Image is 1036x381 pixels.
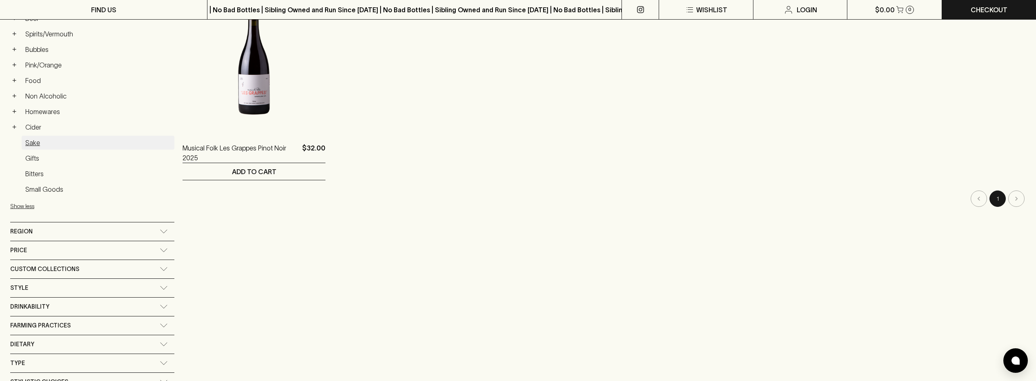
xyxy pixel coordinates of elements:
div: Custom Collections [10,260,174,278]
button: + [10,61,18,69]
img: bubble-icon [1011,356,1020,365]
div: Drinkability [10,298,174,316]
span: Drinkability [10,302,49,312]
p: ADD TO CART [232,167,276,177]
span: Price [10,245,27,255]
a: Cider [22,120,174,134]
p: Wishlist [696,5,727,15]
button: ADD TO CART [183,163,325,180]
button: + [10,76,18,85]
span: Type [10,358,25,368]
a: Food [22,74,174,87]
a: Non Alcoholic [22,89,174,103]
p: $32.00 [302,143,325,163]
a: Homewares [22,105,174,119]
p: 0 [908,7,911,12]
p: FIND US [91,5,116,15]
p: Login [797,5,817,15]
div: Price [10,241,174,260]
button: page 1 [989,190,1006,207]
a: Gifts [22,151,174,165]
a: Pink/Orange [22,58,174,72]
div: Dietary [10,335,174,354]
a: Sake [22,136,174,150]
span: Region [10,226,33,237]
button: Show less [10,198,117,215]
button: + [10,14,18,22]
a: Bitters [22,167,174,181]
button: + [10,108,18,116]
span: Custom Collections [10,264,79,274]
span: Style [10,283,28,293]
nav: pagination navigation [183,190,1026,207]
button: + [10,30,18,38]
button: + [10,92,18,100]
p: Checkout [971,5,1007,15]
a: Bubbles [22,43,174,56]
button: + [10,45,18,54]
div: Region [10,222,174,241]
div: Style [10,279,174,297]
span: Dietary [10,339,34,350]
div: Farming Practices [10,316,174,335]
p: $0.00 [875,5,895,15]
button: + [10,123,18,131]
span: Farming Practices [10,320,71,331]
div: Type [10,354,174,372]
a: Small Goods [22,182,174,196]
a: Musical Folk Les Grappes Pinot Noir 2025 [183,143,299,163]
a: Spirits/Vermouth [22,27,174,41]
